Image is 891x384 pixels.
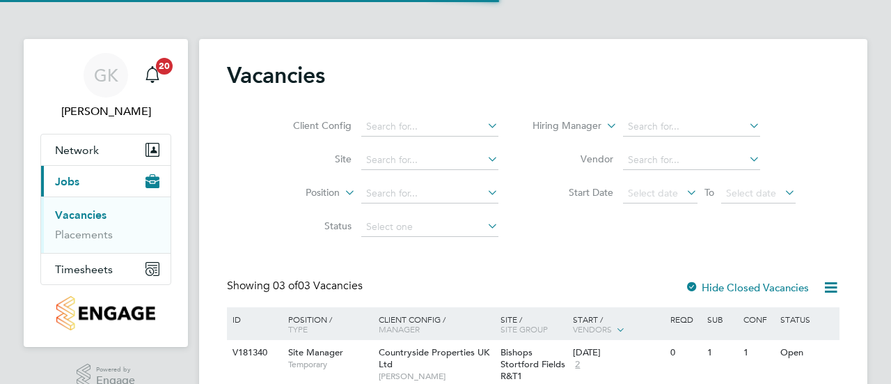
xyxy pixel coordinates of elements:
[704,340,740,366] div: 1
[55,263,113,276] span: Timesheets
[139,53,166,98] a: 20
[379,323,420,335] span: Manager
[573,323,612,335] span: Vendors
[41,197,171,253] div: Jobs
[500,323,548,335] span: Site Group
[271,153,352,165] label: Site
[273,279,298,293] span: 03 of
[55,208,107,222] a: Vacancies
[533,186,613,199] label: Start Date
[361,117,498,137] input: Search for...
[361,184,498,203] input: Search for...
[273,279,363,293] span: 03 Vacancies
[623,151,760,170] input: Search for...
[740,307,776,331] div: Conf
[56,296,155,330] img: countryside-properties-logo-retina.png
[55,144,99,157] span: Network
[271,119,352,132] label: Client Config
[667,340,703,366] div: 0
[740,340,776,366] div: 1
[229,307,278,331] div: ID
[24,39,188,347] nav: Main navigation
[569,307,667,342] div: Start /
[573,347,663,359] div: [DATE]
[497,307,570,341] div: Site /
[623,117,760,137] input: Search for...
[726,187,776,199] span: Select date
[533,153,613,165] label: Vendor
[55,228,113,241] a: Placements
[685,281,809,294] label: Hide Closed Vacancies
[260,186,340,200] label: Position
[40,53,171,120] a: GK[PERSON_NAME]
[41,135,171,165] button: Network
[500,346,565,382] span: Bishops Stortford Fields R&T1
[229,340,278,366] div: V181340
[96,364,135,376] span: Powered by
[227,61,325,89] h2: Vacancies
[628,187,678,199] span: Select date
[278,307,375,341] div: Position /
[361,217,498,237] input: Select one
[777,340,837,366] div: Open
[41,166,171,197] button: Jobs
[40,103,171,120] span: George King
[704,307,740,331] div: Sub
[288,323,308,335] span: Type
[94,66,118,84] span: GK
[361,151,498,170] input: Search for...
[379,346,489,370] span: Countryside Properties UK Ltd
[667,307,703,331] div: Reqd
[227,279,365,293] div: Showing
[521,119,601,133] label: Hiring Manager
[379,371,494,382] span: [PERSON_NAME]
[156,58,173,75] span: 20
[573,359,582,371] span: 2
[375,307,497,341] div: Client Config /
[777,307,837,331] div: Status
[55,175,79,188] span: Jobs
[288,346,343,358] span: Site Manager
[271,220,352,232] label: Status
[40,296,171,330] a: Go to home page
[41,254,171,284] button: Timesheets
[288,359,372,370] span: Temporary
[700,183,718,201] span: To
